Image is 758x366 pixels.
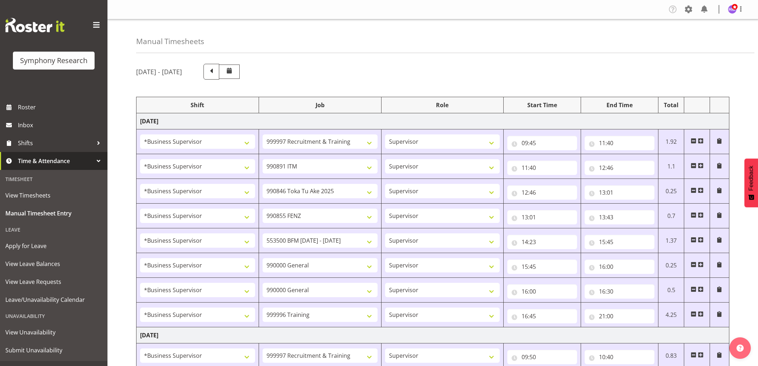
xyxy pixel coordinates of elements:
input: Click to select... [507,350,577,364]
span: View Unavailability [5,327,102,338]
input: Click to select... [507,235,577,249]
div: Unavailability [2,309,106,323]
input: Click to select... [585,161,654,175]
div: Symphony Research [20,55,87,66]
img: Rosterit website logo [5,18,64,32]
input: Click to select... [507,210,577,224]
input: Click to select... [507,185,577,200]
div: Timesheet [2,172,106,186]
input: Click to select... [507,309,577,323]
span: View Leave Requests [5,276,102,287]
td: 4.25 [658,303,684,327]
img: hitesh-makan1261.jpg [728,5,737,14]
div: Leave [2,222,106,237]
a: Leave/Unavailability Calendar [2,291,106,309]
input: Click to select... [585,210,654,224]
a: View Leave Balances [2,255,106,273]
span: Manual Timesheet Entry [5,208,102,219]
a: Submit Unavailability [2,341,106,359]
td: 0.25 [658,253,684,278]
input: Click to select... [507,136,577,150]
span: Apply for Leave [5,241,102,251]
div: Total [662,101,680,109]
input: Click to select... [585,284,654,299]
input: Click to select... [585,136,654,150]
h4: Manual Timesheets [136,37,204,46]
img: help-xxl-2.png [737,344,744,352]
span: Time & Attendance [18,156,93,166]
span: View Leave Balances [5,258,102,269]
div: Shift [140,101,255,109]
input: Click to select... [585,235,654,249]
input: Click to select... [507,260,577,274]
input: Click to select... [507,284,577,299]
h5: [DATE] - [DATE] [136,68,182,76]
td: 1.92 [658,129,684,154]
td: [DATE] [136,113,729,129]
div: End Time [585,101,654,109]
input: Click to select... [585,185,654,200]
td: [DATE] [136,327,729,343]
a: Manual Timesheet Entry [2,204,106,222]
td: 0.25 [658,179,684,204]
span: Leave/Unavailability Calendar [5,294,102,305]
td: 1.1 [658,154,684,179]
a: View Timesheets [2,186,106,204]
input: Click to select... [585,309,654,323]
a: View Unavailability [2,323,106,341]
span: Feedback [748,166,754,191]
td: 0.5 [658,278,684,303]
div: Start Time [507,101,577,109]
div: Job [263,101,378,109]
span: Inbox [18,120,104,130]
td: 0.7 [658,204,684,228]
input: Click to select... [507,161,577,175]
input: Click to select... [585,260,654,274]
td: 1.37 [658,228,684,253]
span: Shifts [18,138,93,148]
div: Role [385,101,500,109]
input: Click to select... [585,350,654,364]
span: Submit Unavailability [5,345,102,356]
span: View Timesheets [5,190,102,201]
a: Apply for Leave [2,237,106,255]
a: View Leave Requests [2,273,106,291]
span: Roster [18,102,104,113]
button: Feedback - Show survey [744,158,758,207]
